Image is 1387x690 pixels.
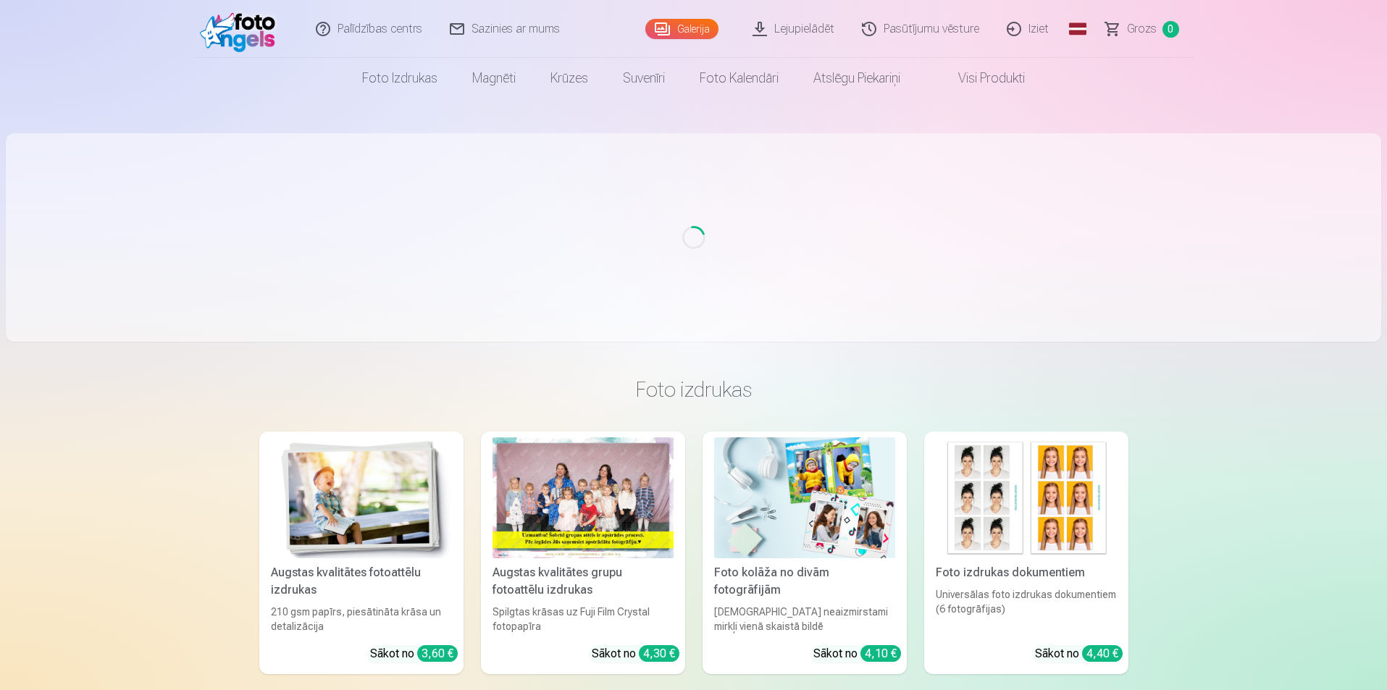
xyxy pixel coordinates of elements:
a: Augstas kvalitātes fotoattēlu izdrukasAugstas kvalitātes fotoattēlu izdrukas210 gsm papīrs, piesā... [259,432,464,674]
div: 210 gsm papīrs, piesātināta krāsa un detalizācija [265,605,458,634]
span: 0 [1162,21,1179,38]
a: Augstas kvalitātes grupu fotoattēlu izdrukasSpilgtas krāsas uz Fuji Film Crystal fotopapīraSākot ... [481,432,685,674]
div: [DEMOGRAPHIC_DATA] neaizmirstami mirkļi vienā skaistā bildē [708,605,901,634]
div: Augstas kvalitātes fotoattēlu izdrukas [265,564,458,599]
a: Foto izdrukas [345,58,455,98]
div: Spilgtas krāsas uz Fuji Film Crystal fotopapīra [487,605,679,634]
img: /fa1 [200,6,283,52]
img: Foto kolāža no divām fotogrāfijām [714,437,895,558]
div: Foto izdrukas dokumentiem [930,564,1123,581]
a: Atslēgu piekariņi [796,58,918,98]
div: 4,40 € [1082,645,1123,662]
span: Grozs [1127,20,1157,38]
a: Magnēti [455,58,533,98]
a: Foto kalendāri [682,58,796,98]
div: 3,60 € [417,645,458,662]
a: Visi produkti [918,58,1042,98]
a: Suvenīri [605,58,682,98]
a: Galerija [645,19,718,39]
a: Krūzes [533,58,605,98]
img: Augstas kvalitātes fotoattēlu izdrukas [271,437,452,558]
a: Foto izdrukas dokumentiemFoto izdrukas dokumentiemUniversālas foto izdrukas dokumentiem (6 fotogr... [924,432,1128,674]
div: Foto kolāža no divām fotogrāfijām [708,564,901,599]
a: Foto kolāža no divām fotogrāfijāmFoto kolāža no divām fotogrāfijām[DEMOGRAPHIC_DATA] neaizmirstam... [703,432,907,674]
div: Sākot no [813,645,901,662]
div: Sākot no [592,645,679,662]
div: Augstas kvalitātes grupu fotoattēlu izdrukas [487,564,679,599]
div: 4,30 € [639,645,679,662]
div: Universālas foto izdrukas dokumentiem (6 fotogrāfijas) [930,587,1123,634]
img: Foto izdrukas dokumentiem [936,437,1117,558]
div: Sākot no [370,645,458,662]
h3: Foto izdrukas [271,376,1117,403]
div: 4,10 € [860,645,901,662]
div: Sākot no [1035,645,1123,662]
